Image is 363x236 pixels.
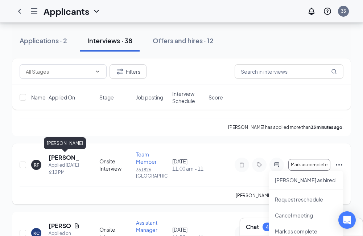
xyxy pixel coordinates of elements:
div: Open Intercom Messenger [338,211,356,229]
svg: QuestionInfo [323,7,332,16]
div: Offers and hires · 12 [153,36,214,45]
svg: ChevronDown [95,69,100,74]
div: Interviews · 38 [87,36,132,45]
h5: [PERSON_NAME] [49,154,80,162]
svg: Note [238,162,246,168]
p: [PERSON_NAME] has applied more than . [228,124,343,130]
span: Interview Schedule [172,90,204,105]
span: Name · Applied On [31,94,75,101]
input: Search in interviews [235,64,343,79]
span: Assistant Manager [136,219,157,233]
svg: Tag [255,162,264,168]
button: Mark as complete [288,159,330,171]
div: [DATE] [172,158,204,172]
span: Team Member [136,151,157,165]
p: 351826 - [GEOGRAPHIC_DATA] [136,167,168,179]
h3: Chat [246,223,259,231]
h5: [PERSON_NAME] [49,222,71,230]
span: Job posting [136,94,163,101]
div: RF [34,162,39,168]
svg: ActiveChat [272,162,281,168]
p: [PERSON_NAME] has applied more than . [236,192,343,199]
svg: ChevronDown [92,7,101,16]
span: Stage [99,94,114,101]
svg: MagnifyingGlass [331,69,337,74]
div: Applications · 2 [20,36,67,45]
svg: Notifications [307,7,316,16]
input: All Stages [26,68,92,76]
div: 33 [341,8,346,14]
div: Onsite Interview [99,158,131,172]
b: 33 minutes ago [311,125,342,130]
div: 4 [266,224,269,230]
span: 11:00 am - 11:30 am [172,165,204,172]
span: Mark as complete [291,162,327,167]
svg: Hamburger [30,7,38,16]
button: Filter Filters [110,64,147,79]
svg: Ellipses [335,160,343,169]
span: Score [209,94,223,101]
svg: Note [238,230,246,236]
h1: Applicants [44,5,89,17]
svg: Filter [116,67,124,76]
div: Applied [DATE] 6:12 PM [49,162,80,176]
div: [PERSON_NAME] [44,137,86,149]
svg: Document [74,223,80,229]
svg: ChevronLeft [15,7,24,16]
